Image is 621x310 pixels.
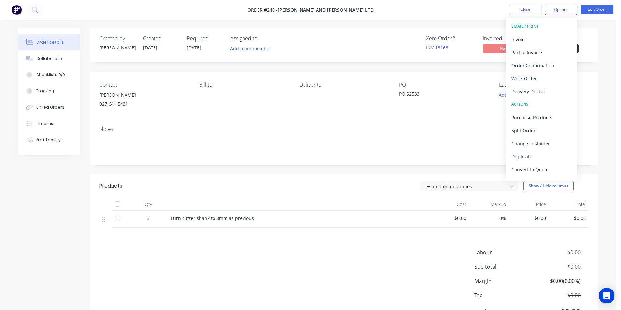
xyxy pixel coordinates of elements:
[511,87,571,96] div: Delivery Docket
[523,181,574,191] button: Show / Hide columns
[247,7,278,13] span: Order #240 -
[509,5,541,14] button: Close
[18,67,80,83] button: Checklists 0/0
[483,44,522,52] span: No
[511,165,571,174] div: Convert to Quote
[511,35,571,44] div: Invoice
[227,44,275,53] button: Add team member
[426,35,475,42] div: Xero Order #
[511,178,571,187] div: Archive
[143,45,157,51] span: [DATE]
[399,82,488,88] div: PO
[474,249,532,256] span: Labour
[99,90,189,111] div: [PERSON_NAME]027 641 5431
[199,82,288,88] div: Bill to
[187,35,223,42] div: Required
[18,83,80,99] button: Tracking
[278,7,374,13] a: [PERSON_NAME] and [PERSON_NAME] Ltd
[511,74,571,83] div: Work Order
[143,35,179,42] div: Created
[511,61,571,70] div: Order Confirmation
[511,113,571,122] div: Purchase Products
[483,35,532,42] div: Invoiced
[549,198,589,211] div: Total
[99,90,189,100] div: [PERSON_NAME]
[431,215,466,222] span: $0.00
[129,198,168,211] div: Qty
[511,100,571,109] div: ACTIONS
[99,82,189,88] div: Contact
[36,137,61,143] div: Profitability
[532,291,581,299] span: $0.00
[511,126,571,135] div: Split Order
[429,198,469,211] div: Cost
[18,132,80,148] button: Profitability
[511,139,571,148] div: Change customer
[147,215,150,222] span: 3
[18,115,80,132] button: Timeline
[474,277,532,285] span: Margin
[18,34,80,50] button: Order details
[495,90,525,99] button: Add labels
[551,215,586,222] span: $0.00
[12,5,22,15] img: Factory
[36,104,64,110] div: Linked Orders
[532,249,581,256] span: $0.00
[509,198,549,211] div: Price
[99,35,135,42] div: Created by
[230,35,296,42] div: Assigned to
[471,215,506,222] span: 0%
[99,182,122,190] div: Products
[99,126,588,132] div: Notes
[474,263,532,271] span: Sub total
[99,100,189,109] div: 027 641 5431
[399,90,481,100] div: PO 52533
[545,5,577,15] button: Options
[581,5,613,14] button: Edit Order
[426,45,448,51] a: INV-13163
[36,72,65,78] div: Checklists 0/0
[511,48,571,57] div: Partial Invoice
[230,44,275,53] button: Add team member
[511,152,571,161] div: Duplicate
[36,56,62,61] div: Collaborate
[36,121,53,127] div: Timeline
[532,277,581,285] span: $0.00 ( 0.00 %)
[499,82,588,88] div: Labels
[299,82,389,88] div: Deliver to
[170,215,254,221] span: Turn cutter shank to 8mm as previous
[18,99,80,115] button: Linked Orders
[187,45,201,51] span: [DATE]
[511,22,571,31] div: EMAIL / PRINT
[99,44,135,51] div: [PERSON_NAME]
[474,291,532,299] span: Tax
[599,288,614,303] div: Open Intercom Messenger
[36,39,64,45] div: Order details
[469,198,509,211] div: Markup
[36,88,54,94] div: Tracking
[18,50,80,67] button: Collaborate
[532,263,581,271] span: $0.00
[511,215,546,222] span: $0.00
